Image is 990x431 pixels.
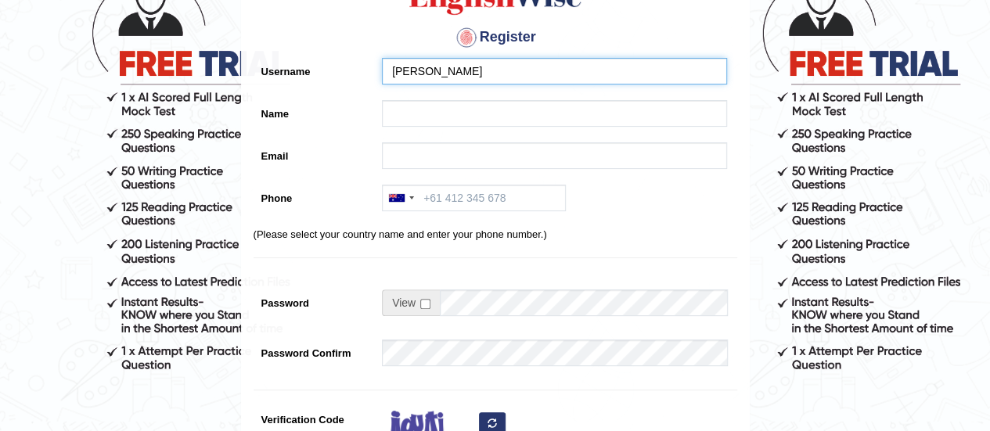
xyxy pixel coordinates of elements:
[254,339,375,361] label: Password Confirm
[420,299,430,309] input: Show/Hide Password
[254,289,375,311] label: Password
[383,185,419,210] div: Australia: +61
[254,58,375,79] label: Username
[254,25,737,50] h4: Register
[254,227,737,242] p: (Please select your country name and enter your phone number.)
[254,142,375,163] label: Email
[254,185,375,206] label: Phone
[254,406,375,427] label: Verification Code
[382,185,566,211] input: +61 412 345 678
[254,100,375,121] label: Name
